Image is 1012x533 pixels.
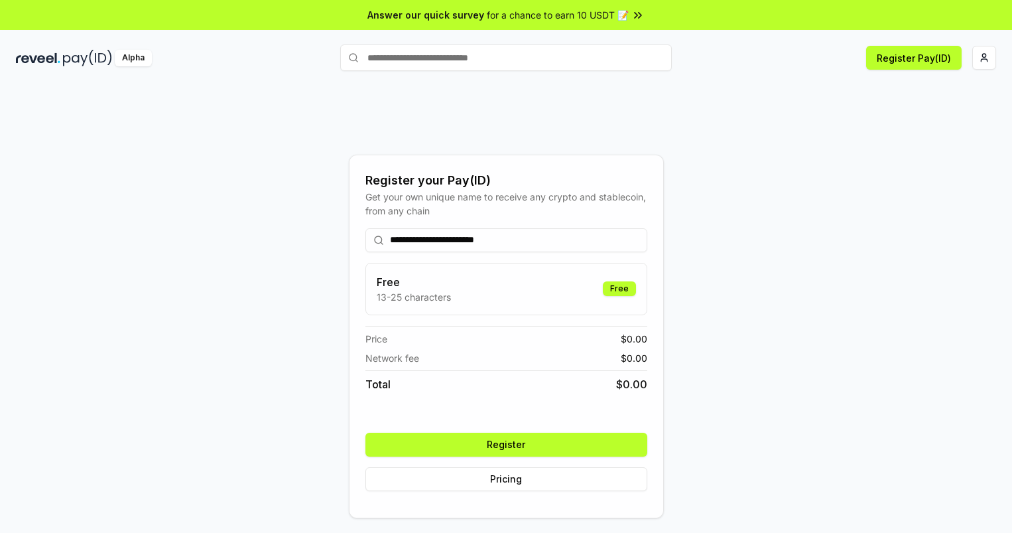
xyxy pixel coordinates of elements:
[365,351,419,365] span: Network fee
[603,281,636,296] div: Free
[16,50,60,66] img: reveel_dark
[377,274,451,290] h3: Free
[487,8,629,22] span: for a chance to earn 10 USDT 📝
[115,50,152,66] div: Alpha
[63,50,112,66] img: pay_id
[365,467,647,491] button: Pricing
[365,190,647,218] div: Get your own unique name to receive any crypto and stablecoin, from any chain
[616,376,647,392] span: $ 0.00
[866,46,962,70] button: Register Pay(ID)
[365,171,647,190] div: Register your Pay(ID)
[365,332,387,346] span: Price
[367,8,484,22] span: Answer our quick survey
[377,290,451,304] p: 13-25 characters
[365,376,391,392] span: Total
[621,351,647,365] span: $ 0.00
[621,332,647,346] span: $ 0.00
[365,433,647,457] button: Register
